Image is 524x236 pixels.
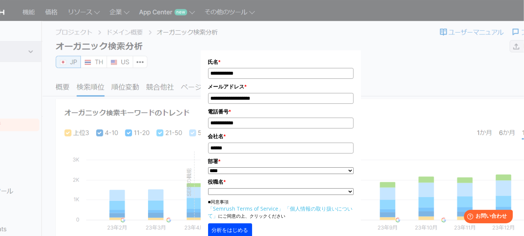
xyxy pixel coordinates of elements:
[208,205,353,219] a: 「個人情報の取り扱いについて」
[208,58,354,66] label: 氏名
[208,108,354,116] label: 電話番号
[208,157,354,165] label: 部署
[458,207,516,228] iframe: Help widget launcher
[208,199,354,220] p: ■同意事項 にご同意の上、クリックください
[208,178,354,186] label: 役職名
[208,83,354,91] label: メールアドレス
[208,132,354,140] label: 会社名
[208,205,284,212] a: 「Semrush Terms of Service」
